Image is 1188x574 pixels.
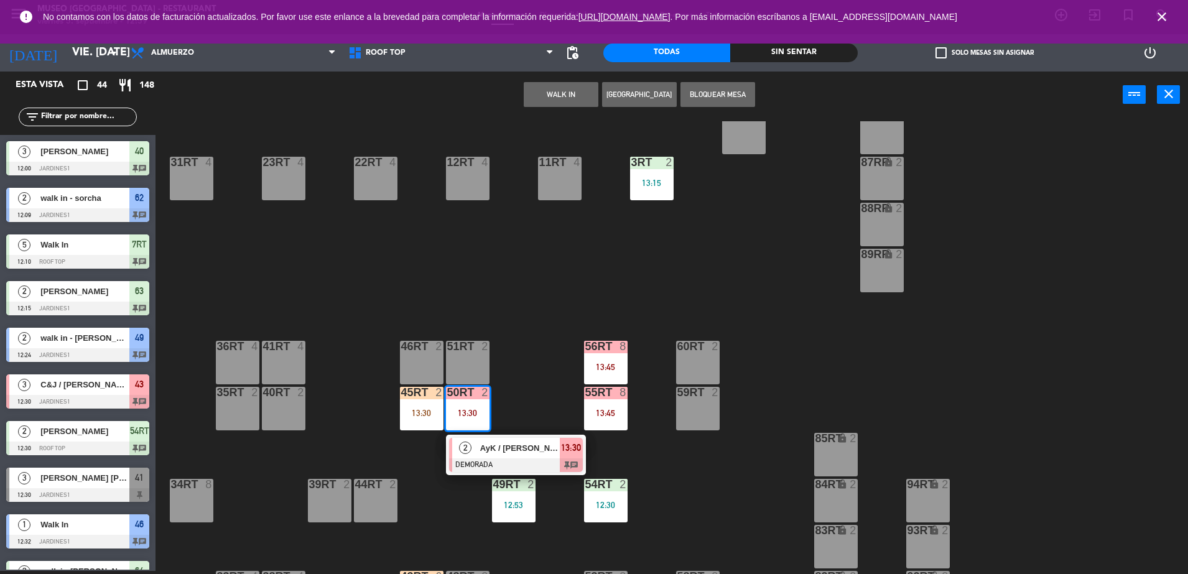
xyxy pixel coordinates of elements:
[861,203,862,214] div: 88RR
[712,387,719,398] div: 2
[400,409,443,417] div: 13:30
[666,157,673,168] div: 2
[435,387,443,398] div: 2
[447,157,448,168] div: 12RT
[40,285,129,298] span: [PERSON_NAME]
[401,341,402,352] div: 46RT
[680,82,755,107] button: Bloquear Mesa
[493,479,494,490] div: 49RT
[585,341,586,352] div: 56RT
[677,341,678,352] div: 60RT
[815,525,816,536] div: 83RT
[205,157,213,168] div: 4
[837,525,848,535] i: lock
[527,479,535,490] div: 2
[151,49,194,57] span: Almuerzo
[135,517,144,532] span: 46
[106,45,121,60] i: arrow_drop_down
[837,479,848,489] i: lock
[40,471,129,484] span: [PERSON_NAME] [PERSON_NAME]
[1154,9,1169,24] i: close
[524,82,598,107] button: WALK IN
[40,378,129,391] span: C&J / [PERSON_NAME] & [PERSON_NAME]
[602,82,677,107] button: [GEOGRAPHIC_DATA]
[480,442,560,455] span: AyK / [PERSON_NAME] x2
[935,47,947,58] span: check_box_outline_blank
[435,341,443,352] div: 2
[935,47,1034,58] label: Solo mesas sin asignar
[896,249,903,260] div: 2
[620,341,627,352] div: 8
[883,249,894,259] i: lock
[481,341,489,352] div: 2
[297,387,305,398] div: 2
[850,525,857,536] div: 2
[389,479,397,490] div: 2
[40,110,136,124] input: Filtrar por nombre...
[18,239,30,251] span: 5
[171,157,172,168] div: 31RT
[481,387,489,398] div: 2
[297,157,305,168] div: 4
[132,237,147,252] span: 7RT
[43,12,957,22] span: No contamos con los datos de facturación actualizados. Por favor use este enlance a la brevedad p...
[18,332,30,345] span: 2
[447,387,448,398] div: 50RT
[366,49,406,57] span: Roof Top
[896,111,903,122] div: 2
[205,479,213,490] div: 8
[355,479,356,490] div: 44RT
[561,440,581,455] span: 13:30
[883,157,894,167] i: lock
[758,111,765,122] div: 2
[539,157,540,168] div: 11RT
[929,479,940,489] i: lock
[309,479,310,490] div: 39rt
[135,190,144,205] span: 62
[620,479,627,490] div: 2
[171,479,172,490] div: 34rt
[18,379,30,391] span: 3
[118,78,132,93] i: restaurant
[907,479,908,490] div: 94RT
[677,387,678,398] div: 59RT
[481,157,489,168] div: 4
[861,111,862,122] div: 86RR
[18,192,30,205] span: 2
[251,387,259,398] div: 2
[631,157,632,168] div: 3RT
[883,203,894,213] i: lock
[135,470,144,485] span: 41
[565,45,580,60] span: pending_actions
[573,157,581,168] div: 4
[815,433,816,444] div: 85RT
[75,78,90,93] i: crop_square
[40,192,129,205] span: walk in - sorcha
[139,78,154,93] span: 148
[1157,85,1180,104] button: close
[861,157,862,168] div: 87RR
[18,425,30,438] span: 2
[929,525,940,535] i: lock
[135,330,144,345] span: 49
[217,387,218,398] div: 35rt
[40,238,129,251] span: Walk In
[25,109,40,124] i: filter_list
[343,479,351,490] div: 2
[603,44,730,62] div: Todas
[671,12,957,22] a: . Por más información escríbanos a [EMAIL_ADDRESS][DOMAIN_NAME]
[620,387,627,398] div: 8
[217,341,218,352] div: 36rt
[40,425,129,438] span: [PERSON_NAME]
[730,44,857,62] div: Sin sentar
[492,501,536,509] div: 12:53
[251,341,259,352] div: 4
[130,424,149,438] span: 54RT
[584,501,628,509] div: 12:30
[942,525,949,536] div: 2
[297,341,305,352] div: 4
[135,377,144,392] span: 43
[942,479,949,490] div: 2
[861,249,862,260] div: 89RR
[18,472,30,484] span: 3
